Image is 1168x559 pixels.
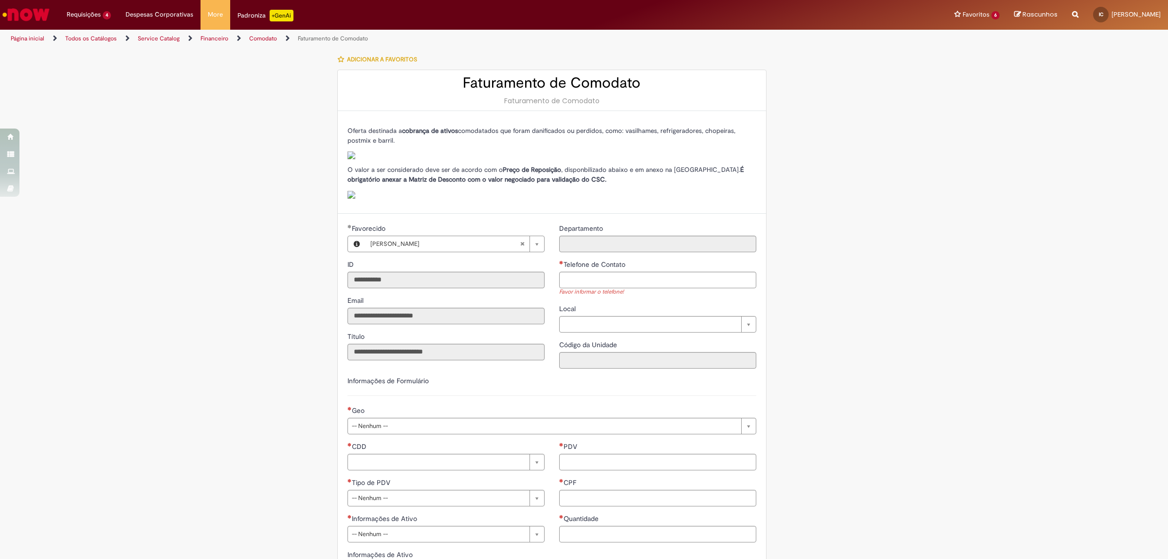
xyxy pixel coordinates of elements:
[991,11,1000,19] span: 6
[559,261,564,264] span: Necessários
[347,376,429,385] label: Informações de Formulário
[347,75,756,91] h2: Faturamento de Comodato
[352,406,366,415] span: Geo
[347,56,417,63] span: Adicionar a Favoritos
[347,454,545,470] a: Limpar campo CDD
[201,35,228,42] a: Financeiro
[559,224,605,233] label: Somente leitura - Departamento
[347,332,366,341] span: Somente leitura - Título
[11,35,44,42] a: Página inicial
[559,272,756,288] input: Telefone de Contato
[559,304,578,313] span: Local
[347,191,355,199] img: sys_attachment.do
[559,515,564,519] span: Necessários
[352,526,525,542] span: -- Nenhum --
[559,316,756,333] a: Limpar campo Local
[564,478,578,487] span: CPF
[138,35,180,42] a: Service Catalog
[347,296,365,305] span: Somente leitura - Email
[347,332,366,341] label: Somente leitura - Título
[298,35,368,42] a: Faturamento de Comodato
[559,236,756,252] input: Departamento
[365,236,544,252] a: [PERSON_NAME]Limpar campo Favorecido
[352,478,392,487] span: Tipo de PDV
[559,454,756,470] input: PDV
[67,10,101,19] span: Requisições
[559,479,564,483] span: Necessários
[1022,10,1058,19] span: Rascunhos
[352,490,525,506] span: -- Nenhum --
[347,296,365,305] label: Somente leitura - Email
[352,442,368,451] span: CDD
[559,224,605,233] span: Somente leitura - Departamento
[126,10,193,19] span: Despesas Corporativas
[337,49,422,70] button: Adicionar a Favoritos
[559,352,756,369] input: Código da Unidade
[402,127,458,135] strong: cobrança de ativos
[249,35,277,42] a: Comodato
[503,166,561,174] strong: Preço de Reposição
[347,308,545,324] input: Email
[347,479,352,483] span: Necessários
[347,443,352,447] span: Necessários
[65,35,117,42] a: Todos os Catálogos
[1099,11,1103,18] span: IC
[347,260,356,269] span: Somente leitura - ID
[7,30,771,48] ul: Trilhas de página
[347,127,735,145] span: Oferta destinada a comodatados que foram danificados ou perdidos, como: vasilhames, refrigeradore...
[963,10,989,19] span: Favoritos
[347,96,756,106] div: Faturamento de Comodato
[559,340,619,350] label: Somente leitura - Código da Unidade
[1014,10,1058,19] a: Rascunhos
[352,224,387,233] span: Necessários - Favorecido
[559,443,564,447] span: Necessários
[347,272,545,288] input: ID
[559,526,756,542] input: Quantidade
[347,166,744,184] span: O valor a ser considerado deve ser de acordo com o , disponbilizado abaixo e em anexo na [GEOGRAP...
[352,514,419,523] span: Informações de Ativo
[347,515,352,519] span: Necessários
[559,288,756,297] div: Favor informar o telefone!
[347,550,415,559] span: Informações de Ativo
[347,151,355,159] img: sys_attachment.do
[347,407,352,410] span: Necessários
[347,260,356,269] label: Somente leitura - ID
[564,260,627,269] span: Telefone de Contato
[515,236,529,252] abbr: Limpar campo Favorecido
[352,418,736,434] span: -- Nenhum --
[208,10,223,19] span: More
[347,344,545,360] input: Título
[347,224,352,228] span: Obrigatório Preenchido
[370,236,520,252] span: [PERSON_NAME]
[270,10,293,21] p: +GenAi
[348,236,365,252] button: Favorecido, Visualizar este registro Isabela Cosme
[564,442,579,451] span: PDV
[103,11,111,19] span: 4
[564,514,601,523] span: Quantidade
[559,490,756,506] input: CPF
[237,10,293,21] div: Padroniza
[1112,10,1161,19] span: [PERSON_NAME]
[347,166,744,184] strong: É obrigatório anexar a Matriz de Desconto com o valor negociado para validação do CSC.
[1,5,51,24] img: ServiceNow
